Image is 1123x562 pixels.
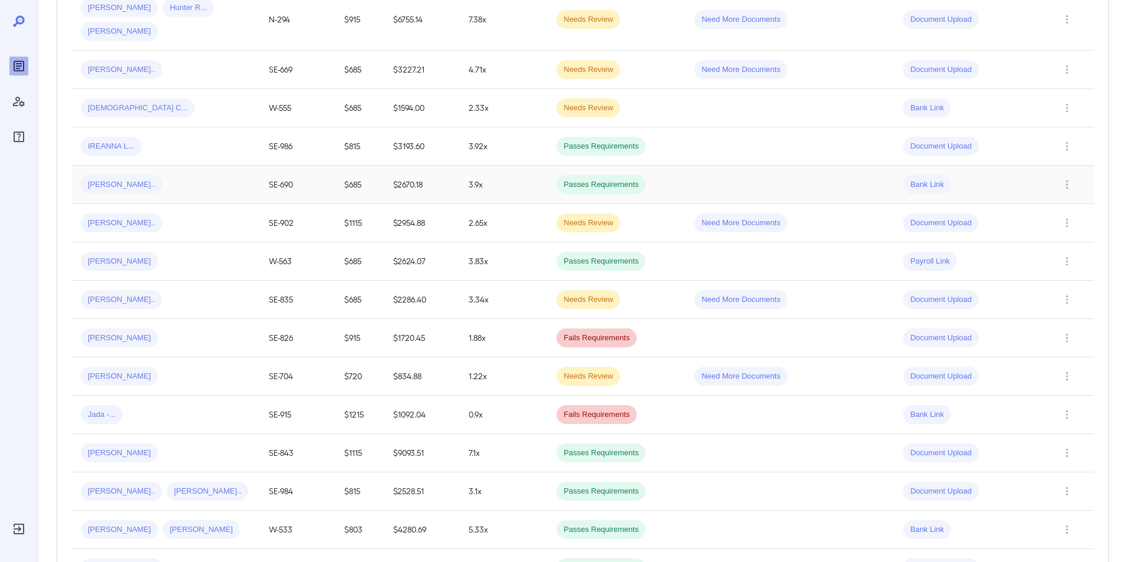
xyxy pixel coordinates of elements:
td: 4.71x [459,51,547,89]
td: 3.92x [459,127,547,166]
td: $9093.51 [384,434,459,472]
td: SE-902 [259,204,335,242]
span: Passes Requirements [556,141,646,152]
span: [PERSON_NAME].. [81,179,162,190]
td: SE-835 [259,281,335,319]
span: Document Upload [903,14,979,25]
button: Row Actions [1058,443,1076,462]
td: $915 [335,319,384,357]
span: Document Upload [903,294,979,305]
button: Row Actions [1058,213,1076,232]
span: [PERSON_NAME] [81,2,158,14]
button: Row Actions [1058,10,1076,29]
span: [PERSON_NAME] [81,371,158,382]
td: SE-986 [259,127,335,166]
td: $834.88 [384,357,459,396]
span: Document Upload [903,141,979,152]
span: Jada -... [81,409,123,420]
td: $815 [335,127,384,166]
td: $3193.60 [384,127,459,166]
span: Needs Review [556,103,620,114]
td: SE-984 [259,472,335,511]
span: Need More Documents [694,294,788,305]
span: Bank Link [903,103,951,114]
span: Fails Requirements [556,409,637,420]
td: $2286.40 [384,281,459,319]
td: $1115 [335,204,384,242]
div: Log Out [9,520,28,538]
button: Row Actions [1058,328,1076,347]
span: [PERSON_NAME].. [81,218,162,229]
span: Needs Review [556,371,620,382]
span: Passes Requirements [556,448,646,459]
td: 3.83x [459,242,547,281]
span: Bank Link [903,524,951,535]
td: $1720.45 [384,319,459,357]
span: Document Upload [903,448,979,459]
td: 0.9x [459,396,547,434]
span: Passes Requirements [556,256,646,267]
td: $2670.18 [384,166,459,204]
td: 2.33x [459,89,547,127]
span: [PERSON_NAME] [163,524,240,535]
button: Row Actions [1058,482,1076,501]
span: Need More Documents [694,218,788,229]
span: [PERSON_NAME] [81,256,158,267]
button: Row Actions [1058,367,1076,386]
span: Fails Requirements [556,333,637,344]
div: Reports [9,57,28,75]
td: SE-843 [259,434,335,472]
td: 3.34x [459,281,547,319]
td: W-563 [259,242,335,281]
span: Hunter R... [163,2,214,14]
button: Row Actions [1058,98,1076,117]
span: Bank Link [903,179,951,190]
td: $1115 [335,434,384,472]
button: Row Actions [1058,405,1076,424]
td: $720 [335,357,384,396]
td: $685 [335,242,384,281]
td: 1.88x [459,319,547,357]
td: $2528.51 [384,472,459,511]
td: $1092.04 [384,396,459,434]
span: Passes Requirements [556,486,646,497]
span: Passes Requirements [556,524,646,535]
td: $685 [335,51,384,89]
td: 1.22x [459,357,547,396]
div: FAQ [9,127,28,146]
span: [PERSON_NAME] [81,26,158,37]
span: [PERSON_NAME].. [81,486,162,497]
span: Payroll Link [903,256,957,267]
button: Row Actions [1058,60,1076,79]
td: SE-704 [259,357,335,396]
button: Row Actions [1058,290,1076,309]
td: $4280.69 [384,511,459,549]
td: $685 [335,281,384,319]
span: Document Upload [903,64,979,75]
span: Passes Requirements [556,179,646,190]
td: SE-826 [259,319,335,357]
td: 3.1x [459,472,547,511]
span: Document Upload [903,218,979,229]
span: [PERSON_NAME].. [81,64,162,75]
span: [DEMOGRAPHIC_DATA] C... [81,103,195,114]
span: Need More Documents [694,64,788,75]
span: Need More Documents [694,14,788,25]
td: $1594.00 [384,89,459,127]
span: IREANNA L... [81,141,141,152]
span: [PERSON_NAME] [81,333,158,344]
td: $2624.07 [384,242,459,281]
td: $685 [335,89,384,127]
td: SE-690 [259,166,335,204]
span: Needs Review [556,14,620,25]
span: Need More Documents [694,371,788,382]
td: W-533 [259,511,335,549]
button: Row Actions [1058,520,1076,539]
button: Row Actions [1058,252,1076,271]
td: 5.33x [459,511,547,549]
td: $3227.21 [384,51,459,89]
span: Needs Review [556,64,620,75]
span: Bank Link [903,409,951,420]
td: $803 [335,511,384,549]
button: Row Actions [1058,175,1076,194]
